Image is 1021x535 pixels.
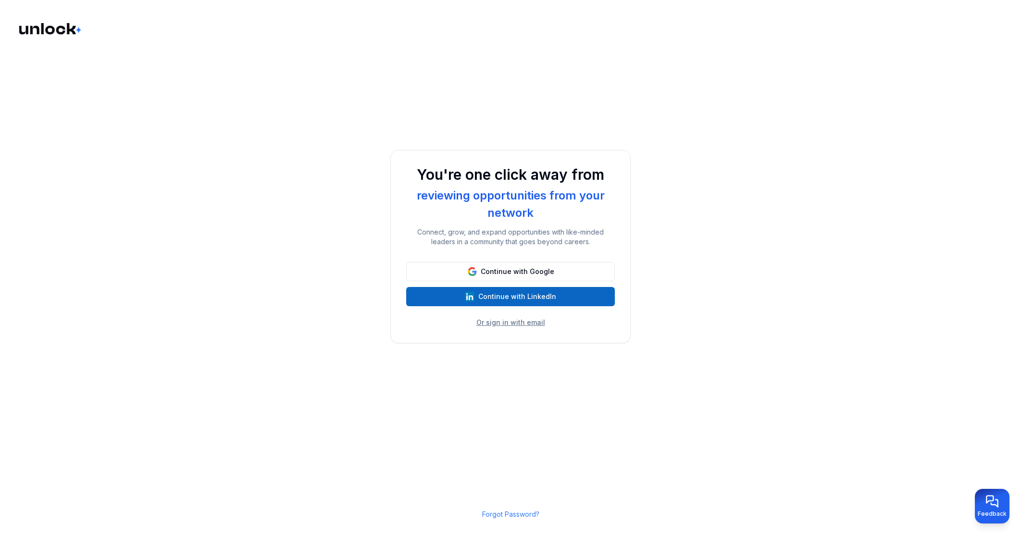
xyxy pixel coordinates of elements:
[406,227,615,247] p: Connect, grow, and expand opportunities with like-minded leaders in a community that goes beyond ...
[406,187,615,222] div: reviewing opportunities from your network
[978,510,1007,518] span: Feedback
[406,262,615,281] button: Continue with Google
[406,287,615,306] button: Continue with LinkedIn
[482,510,539,518] a: Forgot Password?
[19,23,83,35] img: Logo
[975,489,1009,523] button: Provide feedback
[476,318,545,327] button: Or sign in with email
[406,166,615,183] h1: You're one click away from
